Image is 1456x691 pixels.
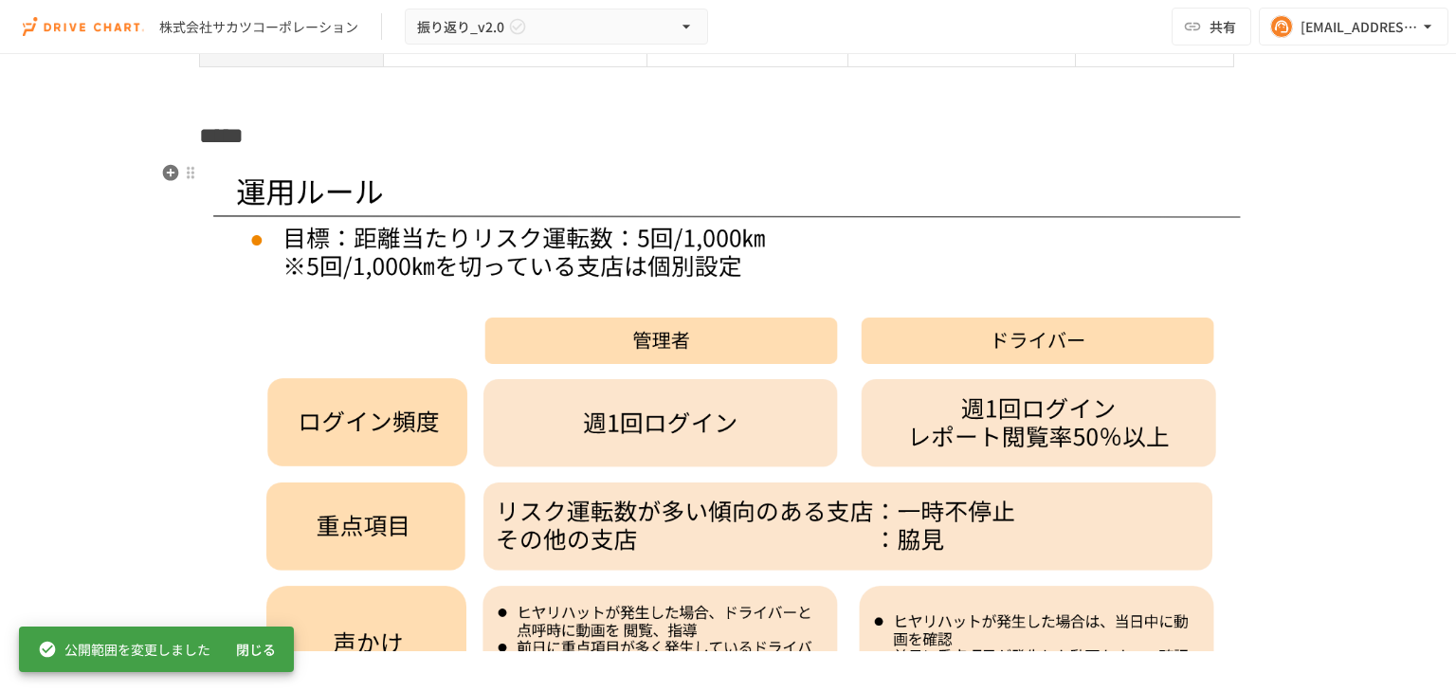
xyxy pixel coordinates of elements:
[405,9,708,45] button: 振り返り_v2.0
[38,632,210,666] div: 公開範囲を変更しました
[1301,15,1418,39] div: [EMAIL_ADDRESS][DOMAIN_NAME]
[226,632,286,667] button: 閉じる
[23,11,144,42] img: i9VDDS9JuLRLX3JIUyK59LcYp6Y9cayLPHs4hOxMB9W
[1259,8,1448,45] button: [EMAIL_ADDRESS][DOMAIN_NAME]
[159,17,358,37] div: 株式会社サカツコーポレーション
[1172,8,1251,45] button: 共有
[417,15,504,39] span: 振り返り_v2.0
[1210,16,1236,37] span: 共有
